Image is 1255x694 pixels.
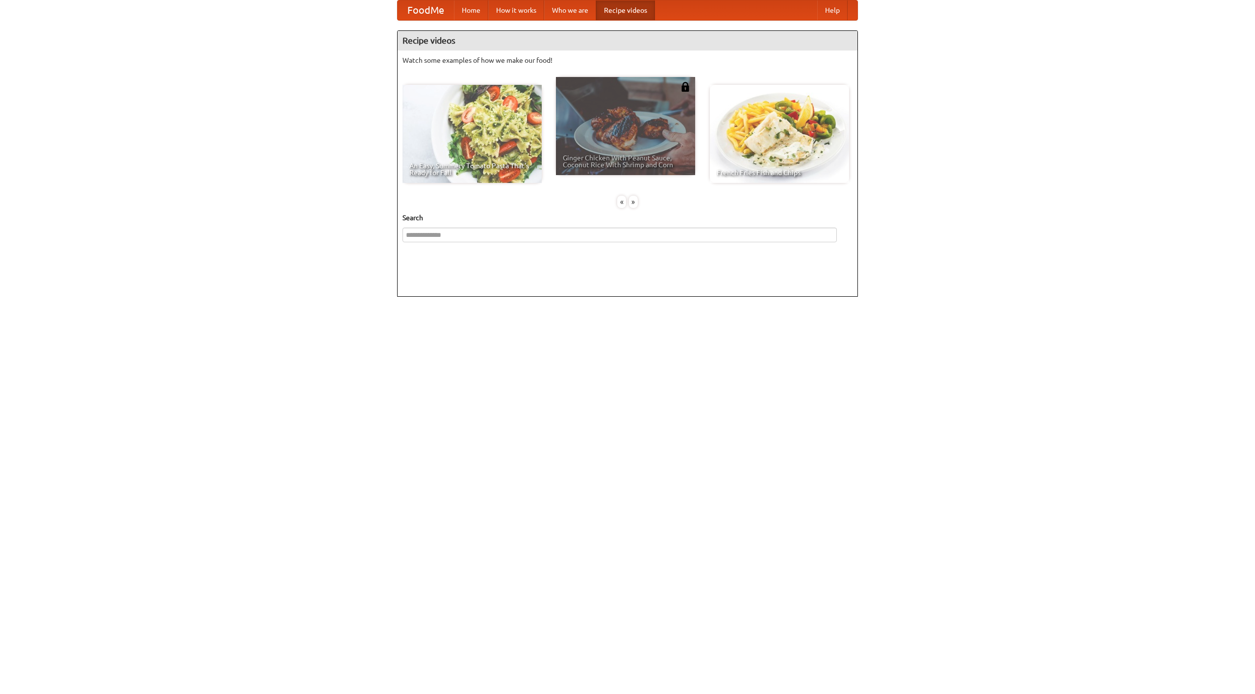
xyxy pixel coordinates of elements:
[402,85,542,183] a: An Easy, Summery Tomato Pasta That's Ready for Fall
[398,31,857,51] h4: Recipe videos
[617,196,626,208] div: «
[596,0,655,20] a: Recipe videos
[544,0,596,20] a: Who we are
[402,213,853,223] h5: Search
[488,0,544,20] a: How it works
[817,0,848,20] a: Help
[409,162,535,176] span: An Easy, Summery Tomato Pasta That's Ready for Fall
[402,55,853,65] p: Watch some examples of how we make our food!
[717,169,842,176] span: French Fries Fish and Chips
[454,0,488,20] a: Home
[629,196,638,208] div: »
[680,82,690,92] img: 483408.png
[398,0,454,20] a: FoodMe
[710,85,849,183] a: French Fries Fish and Chips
